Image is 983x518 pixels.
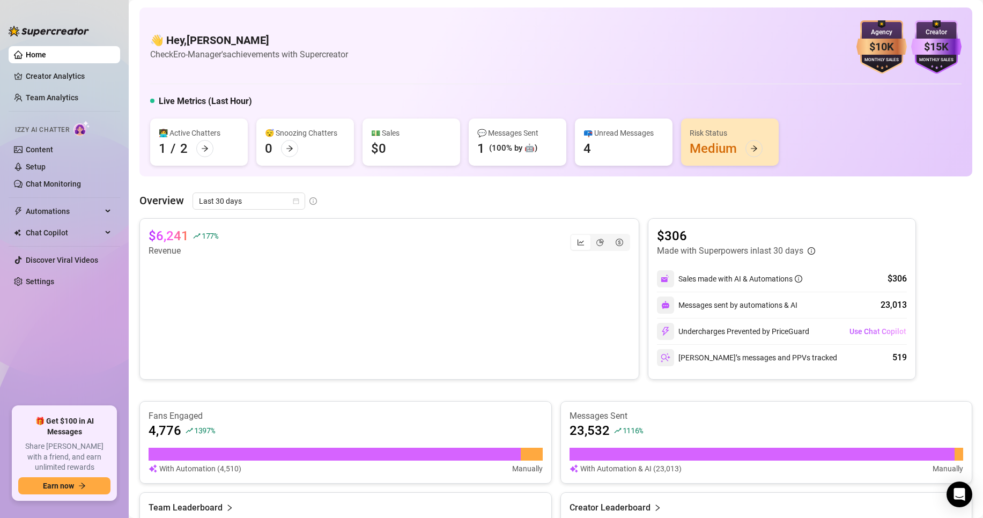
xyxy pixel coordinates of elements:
span: info-circle [795,275,802,283]
span: Automations [26,203,102,220]
span: right [226,501,233,514]
div: 0 [265,140,272,157]
span: arrow-right [286,145,293,152]
span: thunderbolt [14,207,23,216]
div: 💵 Sales [371,127,452,139]
div: $15K [911,39,962,55]
article: $6,241 [149,227,189,245]
article: $306 [657,227,815,245]
div: Undercharges Prevented by PriceGuard [657,323,809,340]
span: rise [186,427,193,434]
img: purple-badge-B9DA21FR.svg [911,20,962,74]
span: Chat Copilot [26,224,102,241]
div: $0 [371,140,386,157]
div: 1 [477,140,485,157]
div: Sales made with AI & Automations [678,273,802,285]
div: Creator [911,27,962,38]
img: svg%3e [149,463,157,475]
span: info-circle [309,197,317,205]
span: dollar-circle [616,239,623,246]
div: 23,013 [881,299,907,312]
span: arrow-right [750,145,758,152]
span: 1116 % [623,425,644,435]
article: Fans Engaged [149,410,543,422]
img: svg%3e [661,353,670,362]
img: Chat Copilot [14,229,21,236]
a: Setup [26,162,46,171]
a: Discover Viral Videos [26,256,98,264]
span: calendar [293,198,299,204]
article: With Automation (4,510) [159,463,241,475]
div: Messages sent by automations & AI [657,297,797,314]
div: 📪 Unread Messages [583,127,664,139]
a: Team Analytics [26,93,78,102]
article: Made with Superpowers in last 30 days [657,245,803,257]
span: info-circle [808,247,815,255]
div: [PERSON_NAME]’s messages and PPVs tracked [657,349,837,366]
article: Manually [512,463,543,475]
button: Earn nowarrow-right [18,477,110,494]
span: rise [193,232,201,240]
span: Last 30 days [199,193,299,209]
a: Home [26,50,46,59]
div: 💬 Messages Sent [477,127,558,139]
a: Creator Analytics [26,68,112,85]
span: 1397 % [194,425,215,435]
div: Open Intercom Messenger [947,482,972,507]
a: Content [26,145,53,154]
article: Manually [933,463,963,475]
article: 4,776 [149,422,181,439]
div: 4 [583,140,591,157]
img: svg%3e [661,301,670,309]
img: svg%3e [661,274,670,284]
div: $306 [888,272,907,285]
div: segmented control [570,234,630,251]
article: Messages Sent [570,410,964,422]
span: line-chart [577,239,585,246]
div: 2 [180,140,188,157]
div: 519 [892,351,907,364]
span: Use Chat Copilot [849,327,906,336]
div: 1 [159,140,166,157]
div: Agency [856,27,907,38]
span: arrow-right [78,482,86,490]
img: AI Chatter [73,121,90,136]
h4: 👋 Hey, [PERSON_NAME] [150,33,348,48]
div: $10K [856,39,907,55]
a: Chat Monitoring [26,180,81,188]
img: svg%3e [661,327,670,336]
h5: Live Metrics (Last Hour) [159,95,252,108]
span: Izzy AI Chatter [15,125,69,135]
span: 177 % [202,231,218,241]
article: With Automation & AI (23,013) [580,463,682,475]
div: Monthly Sales [856,57,907,64]
article: Overview [139,193,184,209]
article: 23,532 [570,422,610,439]
div: 😴 Snoozing Chatters [265,127,345,139]
img: svg%3e [570,463,578,475]
div: 👩‍💻 Active Chatters [159,127,239,139]
img: bronze-badge-qSZam9Wu.svg [856,20,907,74]
span: Share [PERSON_NAME] with a friend, and earn unlimited rewards [18,441,110,473]
span: right [654,501,661,514]
span: Earn now [43,482,74,490]
button: Use Chat Copilot [849,323,907,340]
img: logo-BBDzfeDw.svg [9,26,89,36]
span: arrow-right [201,145,209,152]
article: Check Ero-Manager's achievements with Supercreator [150,48,348,61]
article: Team Leaderboard [149,501,223,514]
div: Monthly Sales [911,57,962,64]
a: Settings [26,277,54,286]
article: Revenue [149,245,218,257]
div: Risk Status [690,127,770,139]
span: rise [614,427,622,434]
span: 🎁 Get $100 in AI Messages [18,416,110,437]
div: (100% by 🤖) [489,142,537,155]
article: Creator Leaderboard [570,501,651,514]
span: pie-chart [596,239,604,246]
